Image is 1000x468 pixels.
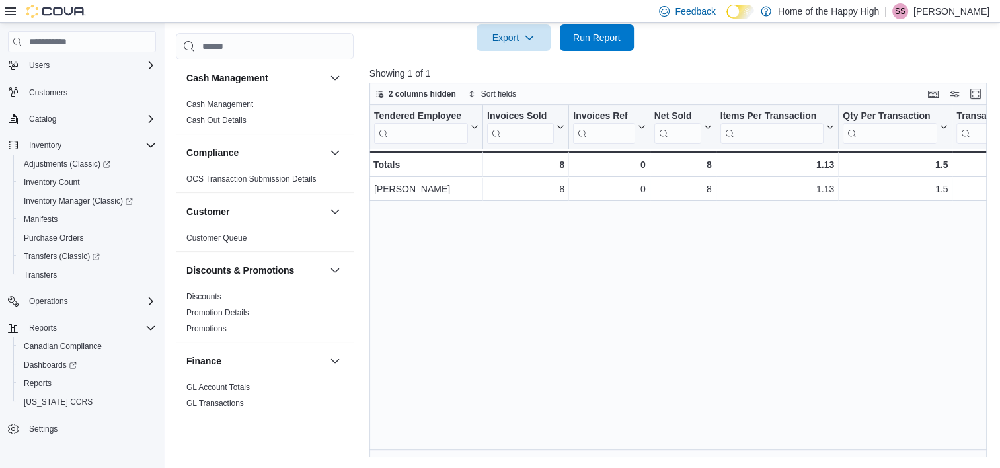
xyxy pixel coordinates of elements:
[13,266,161,284] button: Transfers
[3,419,161,438] button: Settings
[370,86,461,102] button: 2 columns hidden
[778,3,879,19] p: Home of the Happy High
[654,110,701,144] div: Net Sold
[19,230,156,246] span: Purchase Orders
[19,249,156,264] span: Transfers (Classic)
[19,357,82,373] a: Dashboards
[573,182,645,198] div: 0
[487,157,564,173] div: 8
[374,110,468,144] div: Tendered Employee
[24,85,73,100] a: Customers
[24,378,52,389] span: Reports
[24,293,73,309] button: Operations
[24,251,100,262] span: Transfers (Classic)
[720,110,824,144] div: Items Per Transaction
[374,182,479,198] div: [PERSON_NAME]
[654,157,711,173] div: 8
[24,111,156,127] span: Catalog
[369,67,993,80] p: Showing 1 of 1
[573,110,645,144] button: Invoices Ref
[29,296,68,307] span: Operations
[176,171,354,192] div: Compliance
[13,247,161,266] a: Transfers (Classic)
[327,70,343,86] button: Cash Management
[24,177,80,188] span: Inventory Count
[3,292,161,311] button: Operations
[19,375,57,391] a: Reports
[19,156,156,172] span: Adjustments (Classic)
[13,374,161,393] button: Reports
[13,192,161,210] a: Inventory Manager (Classic)
[720,110,824,123] div: Items Per Transaction
[186,146,325,159] button: Compliance
[19,175,156,190] span: Inventory Count
[176,97,354,134] div: Cash Management
[24,420,156,437] span: Settings
[186,308,249,317] a: Promotion Details
[19,156,116,172] a: Adjustments (Classic)
[19,193,156,209] span: Inventory Manager (Classic)
[186,292,221,302] span: Discounts
[176,289,354,342] div: Discounts & Promotions
[892,3,908,19] div: Sarah Sperling
[24,111,61,127] button: Catalog
[946,86,962,102] button: Display options
[19,230,89,246] a: Purchase Orders
[186,354,221,368] h3: Finance
[29,87,67,98] span: Customers
[389,89,456,99] span: 2 columns hidden
[13,173,161,192] button: Inventory Count
[186,382,250,393] span: GL Account Totals
[843,182,948,198] div: 1.5
[19,175,85,190] a: Inventory Count
[573,110,635,123] div: Invoices Ref
[186,175,317,184] a: OCS Transaction Submission Details
[186,383,250,392] a: GL Account Totals
[843,110,948,144] button: Qty Per Transaction
[19,249,105,264] a: Transfers (Classic)
[19,394,98,410] a: [US_STATE] CCRS
[24,58,156,73] span: Users
[186,205,325,218] button: Customer
[573,110,635,144] div: Invoices Ref
[487,110,554,123] div: Invoices Sold
[24,214,58,225] span: Manifests
[19,212,63,227] a: Manifests
[24,196,133,206] span: Inventory Manager (Classic)
[654,182,712,198] div: 8
[3,83,161,102] button: Customers
[481,89,516,99] span: Sort fields
[13,210,161,229] button: Manifests
[24,360,77,370] span: Dashboards
[487,110,564,144] button: Invoices Sold
[176,230,354,251] div: Customer
[19,193,138,209] a: Inventory Manager (Classic)
[24,159,110,169] span: Adjustments (Classic)
[477,24,551,51] button: Export
[24,341,102,352] span: Canadian Compliance
[13,337,161,356] button: Canadian Compliance
[726,19,727,19] span: Dark Mode
[13,229,161,247] button: Purchase Orders
[720,182,835,198] div: 1.13
[843,157,948,173] div: 1.5
[24,137,156,153] span: Inventory
[654,110,701,123] div: Net Sold
[186,354,325,368] button: Finance
[186,233,247,243] a: Customer Queue
[463,86,521,102] button: Sort fields
[186,324,227,333] a: Promotions
[913,3,989,19] p: [PERSON_NAME]
[26,5,86,18] img: Cova
[186,115,247,126] span: Cash Out Details
[3,56,161,75] button: Users
[13,393,161,411] button: [US_STATE] CCRS
[24,293,156,309] span: Operations
[186,264,325,277] button: Discounts & Promotions
[573,31,621,44] span: Run Report
[19,267,156,283] span: Transfers
[3,110,161,128] button: Catalog
[186,99,253,110] span: Cash Management
[186,264,294,277] h3: Discounts & Promotions
[327,145,343,161] button: Compliance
